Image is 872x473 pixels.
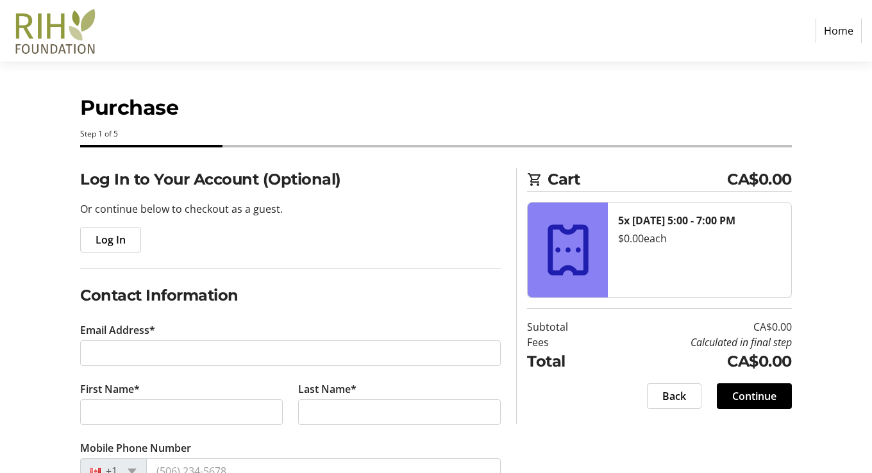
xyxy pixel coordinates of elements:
[548,168,727,191] span: Cart
[80,440,191,456] label: Mobile Phone Number
[80,128,791,140] div: Step 1 of 5
[717,383,792,409] button: Continue
[80,201,501,217] p: Or continue below to checkout as a guest.
[80,168,501,191] h2: Log In to Your Account (Optional)
[816,19,862,43] a: Home
[10,5,101,56] img: Royal Inland Hospital Foundation 's Logo
[647,383,701,409] button: Back
[603,319,791,335] td: CA$0.00
[298,381,356,397] label: Last Name*
[80,284,501,307] h2: Contact Information
[96,232,126,247] span: Log In
[527,350,603,373] td: Total
[527,335,603,350] td: Fees
[80,322,155,338] label: Email Address*
[603,350,791,373] td: CA$0.00
[80,227,141,253] button: Log In
[662,388,686,404] span: Back
[80,381,140,397] label: First Name*
[527,319,603,335] td: Subtotal
[732,388,776,404] span: Continue
[618,231,780,246] div: $0.00 each
[80,92,791,123] h1: Purchase
[618,213,735,228] strong: 5x [DATE] 5:00 - 7:00 PM
[727,168,792,191] span: CA$0.00
[603,335,791,350] td: Calculated in final step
